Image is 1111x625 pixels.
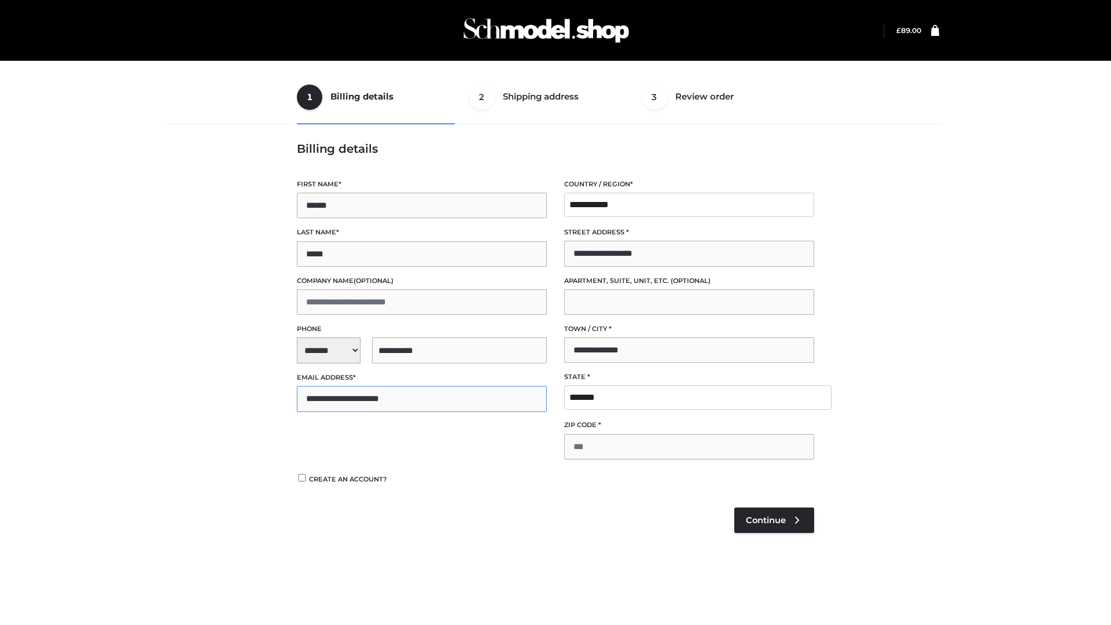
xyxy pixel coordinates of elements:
bdi: 89.00 [896,26,921,35]
label: Email address [297,372,547,383]
label: Last name [297,227,547,238]
label: Apartment, suite, unit, etc. [564,275,814,286]
label: Phone [297,323,547,334]
a: Continue [734,508,814,533]
span: (optional) [671,277,711,285]
span: (optional) [354,277,393,285]
input: Create an account? [297,474,307,481]
span: Continue [746,515,786,525]
img: Schmodel Admin 964 [459,8,633,53]
a: £89.00 [896,26,921,35]
label: Street address [564,227,814,238]
span: Create an account? [309,475,387,483]
label: Town / City [564,323,814,334]
span: £ [896,26,901,35]
label: Country / Region [564,179,814,190]
label: First name [297,179,547,190]
label: Company name [297,275,547,286]
h3: Billing details [297,142,814,156]
label: State [564,372,814,383]
label: ZIP Code [564,420,814,431]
